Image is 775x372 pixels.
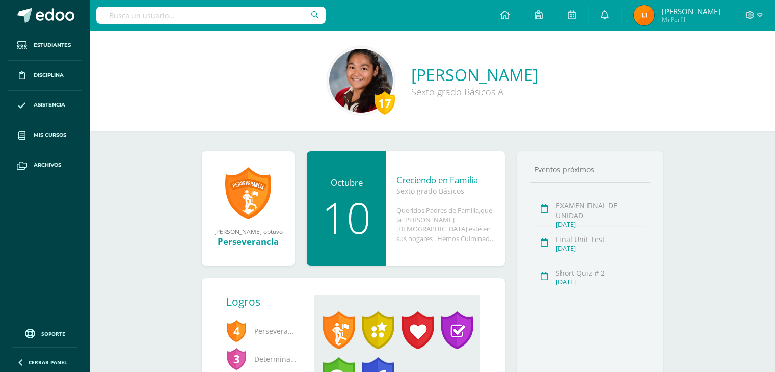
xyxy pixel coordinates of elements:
div: Octubre [317,177,376,189]
a: [PERSON_NAME] [411,64,538,86]
span: Perseverancia [226,317,298,345]
div: [PERSON_NAME] obtuvo [212,227,284,235]
div: Perseverancia [212,235,284,247]
div: Eventos próximos [530,165,650,174]
span: 4 [226,319,247,342]
div: Sexto grado Básicos A [411,86,538,98]
div: [DATE] [556,278,647,286]
div: [DATE] [556,244,647,253]
img: 53b5948604573468c1bc8d57488ee03d.png [329,49,393,113]
div: 10 [317,196,376,239]
a: Asistencia [8,91,82,121]
span: Mis cursos [34,131,66,139]
div: EXAMEN FINAL DE UNIDAD [556,201,647,220]
span: Disciplina [34,71,64,79]
span: Mi Perfil [662,15,720,24]
span: Cerrar panel [29,359,67,366]
div: Logros [226,295,306,309]
a: Estudiantes [8,31,82,61]
div: [DATE] [556,220,647,229]
span: Soporte [41,330,65,337]
input: Busca un usuario... [96,7,326,24]
span: Estudiantes [34,41,71,49]
div: Queridos Padres de Familia,que la [PERSON_NAME][DEMOGRAPHIC_DATA] esté en sus hogares . Hemos Cul... [396,206,495,243]
div: Final Unit Test [556,234,647,244]
span: [PERSON_NAME] [662,6,720,16]
span: Archivos [34,161,61,169]
img: 28ecc1bf22103e0412e4709af4ae5810.png [634,5,654,25]
div: Creciendo en Familia [396,174,495,186]
div: 17 [375,91,395,115]
span: Asistencia [34,101,65,109]
div: Sexto grado Básicos [396,186,495,196]
a: Mis cursos [8,120,82,150]
a: Disciplina [8,61,82,91]
a: Soporte [12,326,77,340]
span: 3 [226,347,247,370]
a: Archivos [8,150,82,180]
div: Short Quiz # 2 [556,268,647,278]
